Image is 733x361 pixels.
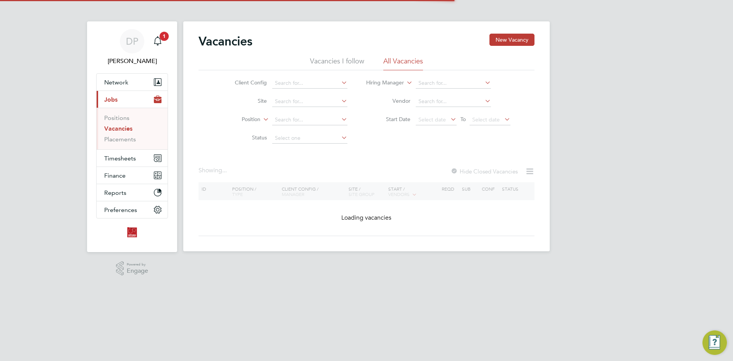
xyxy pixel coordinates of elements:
[702,330,727,355] button: Engage Resource Center
[104,96,118,103] span: Jobs
[126,36,138,46] span: DP
[97,150,168,167] button: Timesheets
[104,79,128,86] span: Network
[104,114,129,121] a: Positions
[104,189,126,196] span: Reports
[160,32,169,41] span: 1
[104,136,136,143] a: Placements
[418,116,446,123] span: Select date
[310,57,364,70] li: Vacancies I follow
[97,184,168,201] button: Reports
[222,167,227,174] span: ...
[127,268,148,274] span: Engage
[96,29,168,66] a: DP[PERSON_NAME]
[104,125,132,132] a: Vacancies
[97,167,168,184] button: Finance
[216,116,260,123] label: Position
[272,78,347,89] input: Search for...
[104,155,136,162] span: Timesheets
[223,134,267,141] label: Status
[223,79,267,86] label: Client Config
[366,116,410,123] label: Start Date
[87,21,177,252] nav: Main navigation
[489,34,534,46] button: New Vacancy
[360,79,404,87] label: Hiring Manager
[127,261,148,268] span: Powered by
[450,168,518,175] label: Hide Closed Vacancies
[223,97,267,104] label: Site
[97,74,168,91] button: Network
[472,116,500,123] span: Select date
[383,57,423,70] li: All Vacancies
[272,133,347,144] input: Select one
[96,226,168,238] a: Go to home page
[458,114,468,124] span: To
[366,97,410,104] label: Vendor
[272,115,347,125] input: Search for...
[104,172,126,179] span: Finance
[416,96,491,107] input: Search for...
[116,261,149,276] a: Powered byEngage
[97,91,168,108] button: Jobs
[272,96,347,107] input: Search for...
[416,78,491,89] input: Search for...
[199,167,228,175] div: Showing
[104,206,137,214] span: Preferences
[97,201,168,218] button: Preferences
[150,29,165,53] a: 1
[126,226,138,238] img: optionsresourcing-logo-retina.png
[97,108,168,149] div: Jobs
[96,57,168,66] span: Duncan Peake
[199,34,252,49] h2: Vacancies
